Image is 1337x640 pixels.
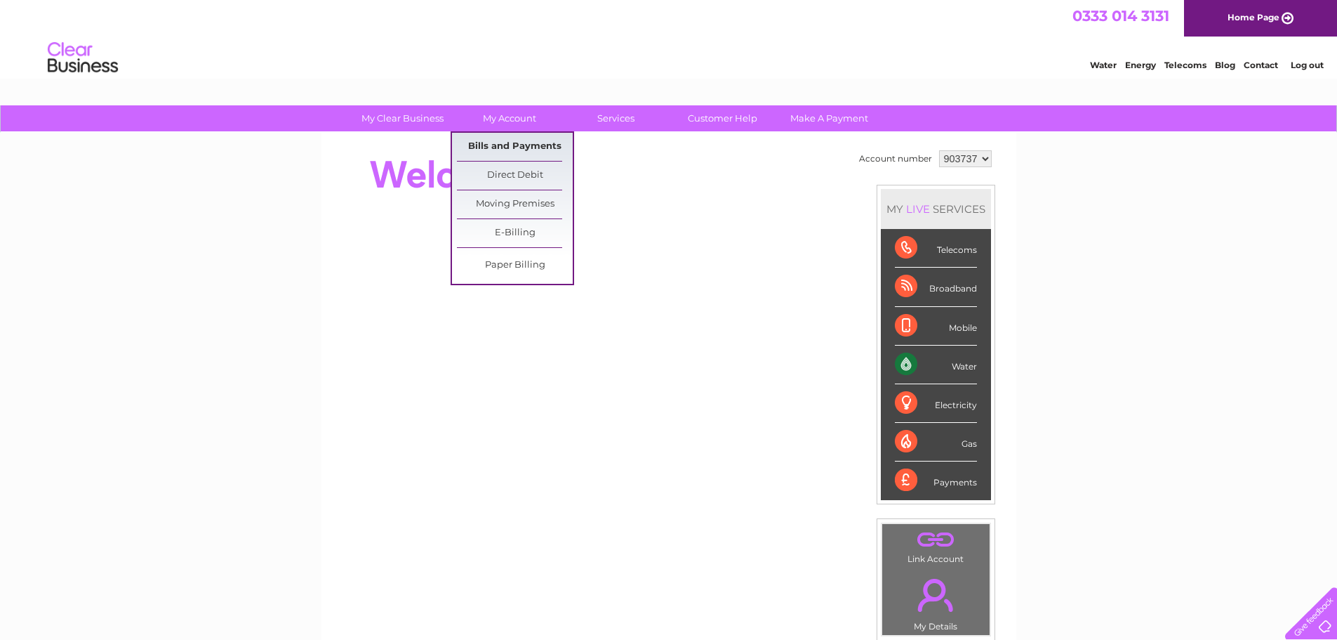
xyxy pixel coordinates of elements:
[338,8,1001,68] div: Clear Business is a trading name of Verastar Limited (registered in [GEOGRAPHIC_DATA] No. 3667643...
[47,37,119,79] img: logo.png
[895,307,977,346] div: Mobile
[665,105,780,131] a: Customer Help
[895,384,977,423] div: Electricity
[895,423,977,462] div: Gas
[886,570,986,620] a: .
[1244,60,1278,70] a: Contact
[457,133,573,161] a: Bills and Payments
[895,346,977,384] div: Water
[1164,60,1206,70] a: Telecoms
[882,523,990,568] td: Link Account
[856,147,936,171] td: Account number
[895,229,977,268] div: Telecoms
[558,105,674,131] a: Services
[1215,60,1235,70] a: Blog
[451,105,567,131] a: My Account
[903,202,933,216] div: LIVE
[1125,60,1156,70] a: Energy
[457,162,573,190] a: Direct Debit
[895,268,977,306] div: Broadband
[771,105,887,131] a: Make A Payment
[457,219,573,247] a: E-Billing
[1291,60,1324,70] a: Log out
[1090,60,1117,70] a: Water
[457,190,573,218] a: Moving Premises
[1072,7,1169,25] a: 0333 014 3131
[881,189,991,229] div: MY SERVICES
[457,252,573,280] a: Paper Billing
[895,462,977,499] div: Payments
[882,567,990,636] td: My Details
[886,528,986,552] a: .
[345,105,460,131] a: My Clear Business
